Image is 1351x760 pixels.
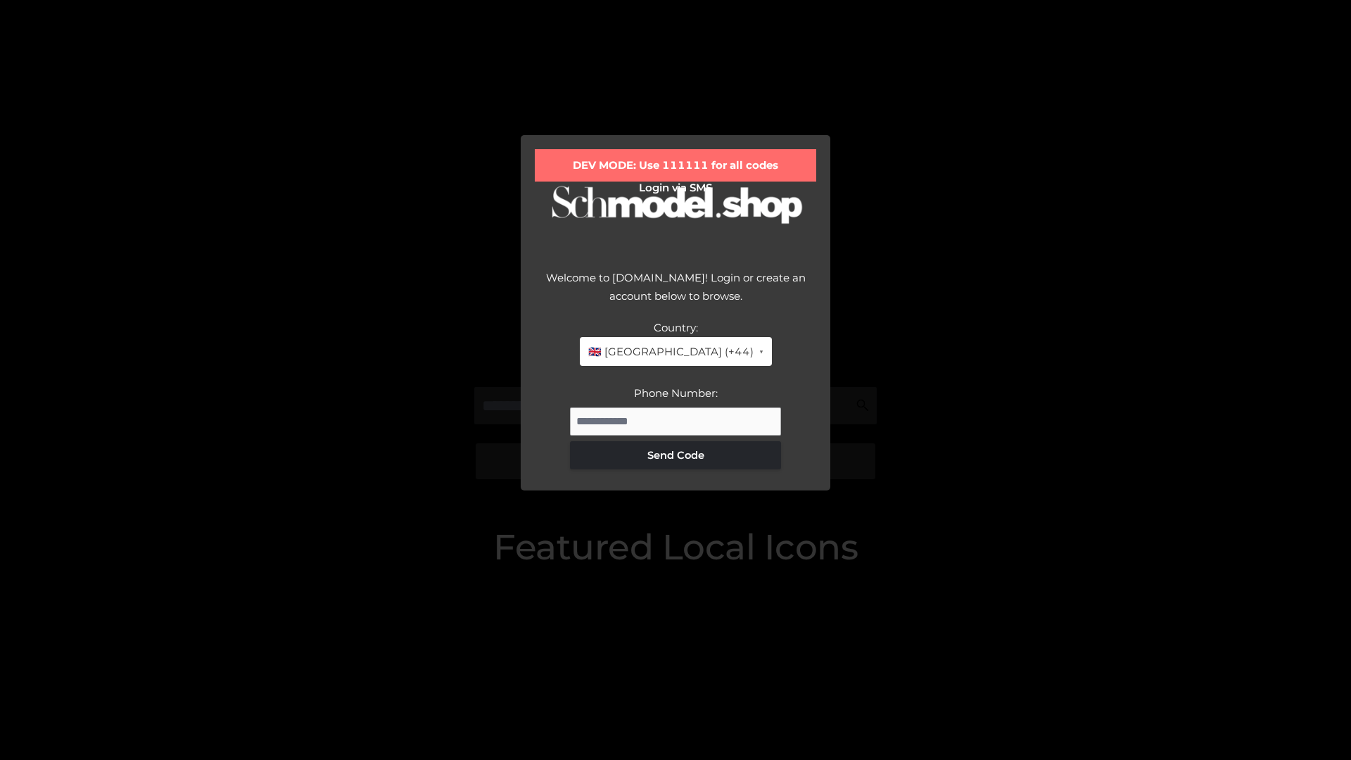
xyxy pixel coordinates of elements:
button: Send Code [570,441,781,469]
div: Welcome to [DOMAIN_NAME]! Login or create an account below to browse. [535,269,816,319]
label: Phone Number: [634,386,718,400]
div: DEV MODE: Use 111111 for all codes [535,149,816,182]
span: 🇬🇧 [GEOGRAPHIC_DATA] (+44) [588,343,754,361]
h2: Login via SMS [535,182,816,194]
label: Country: [654,321,698,334]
